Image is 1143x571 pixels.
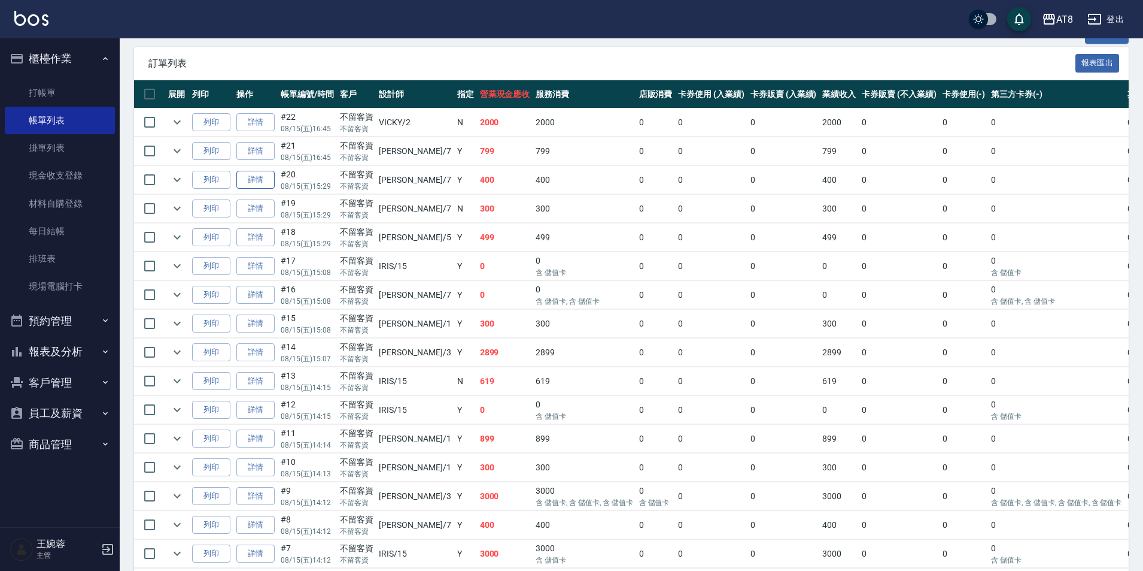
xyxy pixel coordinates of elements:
td: 0 [477,252,533,280]
th: 卡券販賣 (入業績) [747,80,820,108]
a: 詳情 [236,545,275,563]
td: 0 [675,108,747,137]
button: 登出 [1083,8,1129,31]
a: 詳情 [236,171,275,189]
th: 卡券使用 (入業績) [675,80,747,108]
td: #15 [278,310,337,338]
th: 展開 [165,80,189,108]
td: 0 [636,252,676,280]
td: 2000 [533,108,636,137]
button: expand row [168,228,186,246]
td: 0 [675,454,747,482]
a: 詳情 [236,113,275,132]
p: 08/15 (五) 15:29 [281,210,334,220]
p: 08/15 (五) 14:13 [281,469,334,479]
td: 0 [747,396,820,424]
button: 列印 [192,228,230,247]
p: 不留客資 [340,411,373,422]
p: 08/15 (五) 15:07 [281,354,334,364]
p: 08/15 (五) 15:08 [281,296,334,307]
img: Person [10,537,34,561]
td: #17 [278,252,337,280]
p: 08/15 (五) 16:45 [281,152,334,163]
td: 0 [940,108,989,137]
p: 含 儲值卡, 含 儲值卡 [991,296,1121,307]
td: 300 [533,310,636,338]
td: 0 [988,339,1124,367]
th: 指定 [454,80,477,108]
td: 0 [940,137,989,165]
button: expand row [168,401,186,419]
button: expand row [168,257,186,275]
td: 0 [675,252,747,280]
th: 列印 [189,80,233,108]
div: 不留客資 [340,283,373,296]
img: Logo [14,11,48,26]
td: 0 [636,108,676,137]
td: VICKY /2 [376,108,454,137]
p: 不留客資 [340,267,373,278]
td: 0 [988,252,1124,280]
td: [PERSON_NAME] /7 [376,195,454,223]
button: 預約管理 [5,306,115,337]
td: 3000 [477,482,533,510]
div: 不留客資 [340,370,373,382]
td: 0 [636,195,676,223]
td: 0 [675,223,747,252]
td: 0 [859,223,939,252]
a: 詳情 [236,487,275,506]
td: 0 [636,223,676,252]
td: 0 [859,281,939,309]
td: 0 [636,367,676,395]
p: 不留客資 [340,238,373,249]
td: Y [454,425,477,453]
td: 0 [988,137,1124,165]
td: 0 [859,454,939,482]
td: #10 [278,454,337,482]
button: 列印 [192,343,230,362]
td: 0 [675,339,747,367]
td: 899 [819,425,859,453]
th: 客戶 [337,80,376,108]
td: 0 [636,166,676,194]
td: 0 [747,339,820,367]
th: 第三方卡券(-) [988,80,1124,108]
td: 0 [940,367,989,395]
td: 0 [988,310,1124,338]
p: 08/15 (五) 15:08 [281,325,334,336]
td: 0 [477,396,533,424]
button: save [1007,7,1031,31]
td: 300 [533,195,636,223]
td: 0 [859,166,939,194]
div: 不留客資 [340,197,373,210]
td: #14 [278,339,337,367]
td: 0 [940,281,989,309]
td: 799 [477,137,533,165]
td: 0 [747,137,820,165]
td: [PERSON_NAME] /7 [376,281,454,309]
td: 0 [675,396,747,424]
td: [PERSON_NAME] /7 [376,166,454,194]
td: 0 [940,310,989,338]
td: #9 [278,482,337,510]
td: 899 [533,425,636,453]
button: 列印 [192,401,230,419]
td: 0 [819,396,859,424]
a: 帳單列表 [5,107,115,134]
td: Y [454,252,477,280]
td: 0 [747,223,820,252]
p: 08/15 (五) 15:29 [281,181,334,192]
td: 300 [477,454,533,482]
td: 0 [636,482,676,510]
p: 不留客資 [340,181,373,192]
td: 799 [819,137,859,165]
td: 0 [819,281,859,309]
td: #13 [278,367,337,395]
td: 0 [859,367,939,395]
td: [PERSON_NAME] /1 [376,425,454,453]
button: 櫃檯作業 [5,43,115,74]
td: 499 [819,223,859,252]
button: 客戶管理 [5,367,115,398]
td: #22 [278,108,337,137]
td: [PERSON_NAME] /1 [376,454,454,482]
